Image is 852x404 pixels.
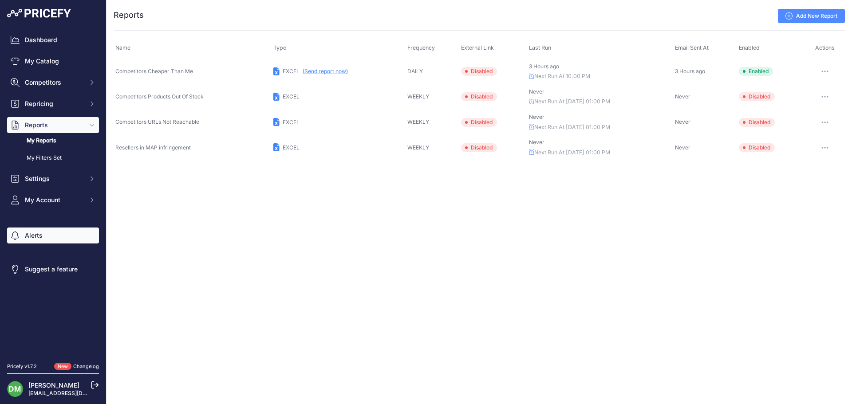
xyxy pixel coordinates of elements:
[529,44,551,51] span: Last Run
[25,196,83,204] span: My Account
[303,68,348,75] button: (Send report now)
[529,149,671,157] p: Next Run At [DATE] 01:00 PM
[815,44,835,51] span: Actions
[7,32,99,352] nav: Sidebar
[461,143,497,152] span: Disabled
[529,123,671,132] p: Next Run At [DATE] 01:00 PM
[28,390,121,396] a: [EMAIL_ADDRESS][DOMAIN_NAME]
[675,118,690,125] span: Never
[7,96,99,112] button: Repricing
[529,63,559,70] span: 3 Hours ago
[115,118,199,125] span: Competitors URLs Not Reachable
[739,44,760,51] span: Enabled
[115,68,193,75] span: Competitors Cheaper Than Me
[25,78,83,87] span: Competitors
[25,99,83,108] span: Repricing
[7,261,99,277] a: Suggest a feature
[529,72,671,81] p: Next Run At 10:00 PM
[675,44,709,51] span: Email Sent At
[461,92,497,101] span: Disabled
[283,119,300,126] span: EXCEL
[407,118,429,125] span: WEEKLY
[407,68,423,75] span: DAILY
[7,117,99,133] button: Reports
[115,93,204,100] span: Competitors Products Out Of Stock
[114,9,144,21] h2: Reports
[529,98,671,106] p: Next Run At [DATE] 01:00 PM
[407,144,429,151] span: WEEKLY
[7,53,99,69] a: My Catalog
[461,118,497,127] span: Disabled
[529,139,544,145] span: Never
[529,114,544,120] span: Never
[7,171,99,187] button: Settings
[54,363,71,370] span: New
[675,144,690,151] span: Never
[283,68,300,75] span: EXCEL
[273,44,286,51] span: Type
[461,67,497,76] span: Disabled
[529,88,544,95] span: Never
[283,93,300,100] span: EXCEL
[7,150,99,166] a: My Filters Set
[7,363,37,370] div: Pricefy v1.7.2
[115,144,191,151] span: Resellers in MAP infringement
[7,192,99,208] button: My Account
[461,44,494,51] span: External Link
[739,67,773,76] span: Enabled
[778,9,845,23] a: Add New Report
[7,227,99,243] a: Alerts
[675,93,690,100] span: Never
[7,32,99,48] a: Dashboard
[739,92,775,101] span: Disabled
[7,133,99,149] a: My Reports
[739,118,775,127] span: Disabled
[25,174,83,183] span: Settings
[407,93,429,100] span: WEEKLY
[25,121,83,129] span: Reports
[73,363,99,369] a: Changelog
[7,9,71,18] img: Pricefy Logo
[28,381,79,389] a: [PERSON_NAME]
[115,44,130,51] span: Name
[407,44,435,51] span: Frequency
[7,75,99,90] button: Competitors
[283,144,300,151] span: EXCEL
[739,143,775,152] span: Disabled
[675,68,705,75] span: 3 Hours ago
